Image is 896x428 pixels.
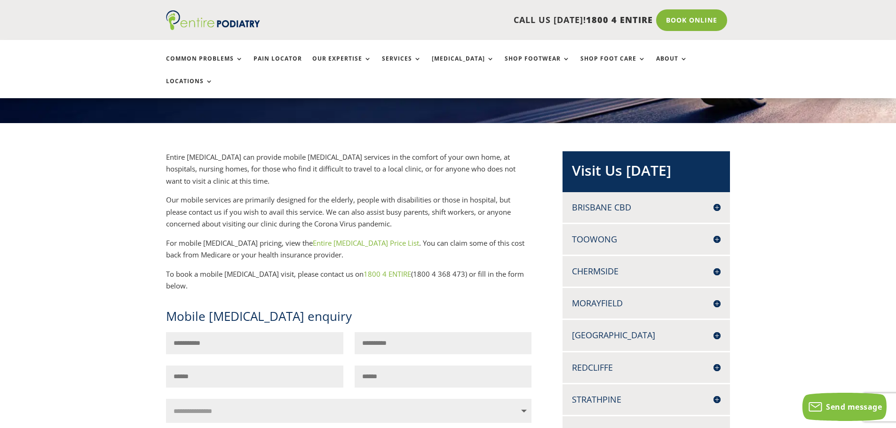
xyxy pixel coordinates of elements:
p: CALL US [DATE]! [296,14,653,26]
h4: Redcliffe [572,362,721,374]
button: Send message [802,393,887,421]
h4: Brisbane CBD [572,202,721,213]
p: Entire [MEDICAL_DATA] can provide mobile [MEDICAL_DATA] services in the comfort of your own home,... [166,151,532,195]
a: About [656,55,688,76]
h2: Visit Us [DATE] [572,161,721,185]
span: 1800 4 ENTIRE [586,14,653,25]
a: Common Problems [166,55,243,76]
a: Locations [166,78,213,98]
h1: Mobile [MEDICAL_DATA] enquiry [166,308,532,332]
a: [MEDICAL_DATA] [432,55,494,76]
a: Entire [MEDICAL_DATA] Price List [313,238,419,248]
h4: [GEOGRAPHIC_DATA] [572,329,721,341]
p: Our mobile services are primarily designed for the elderly, people with disabilities or those in ... [166,194,532,237]
p: To book a mobile [MEDICAL_DATA] visit, please contact us on (1800 4 368 473) or fill in the form ... [166,268,532,292]
h4: Morayfield [572,297,721,309]
h4: Toowong [572,233,721,245]
a: Services [382,55,421,76]
a: 1800 4 ENTIRE [364,269,411,279]
p: For mobile [MEDICAL_DATA] pricing, view the . You can claim some of this cost back from Medicare ... [166,237,532,268]
a: Pain Locator [254,55,302,76]
a: Entire Podiatry [166,23,260,32]
a: Shop Foot Care [580,55,646,76]
a: Book Online [656,9,727,31]
h4: Chermside [572,265,721,277]
img: logo (1) [166,10,260,30]
span: Send message [826,402,882,412]
a: Shop Footwear [505,55,570,76]
a: Our Expertise [312,55,372,76]
h4: Strathpine [572,394,721,405]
